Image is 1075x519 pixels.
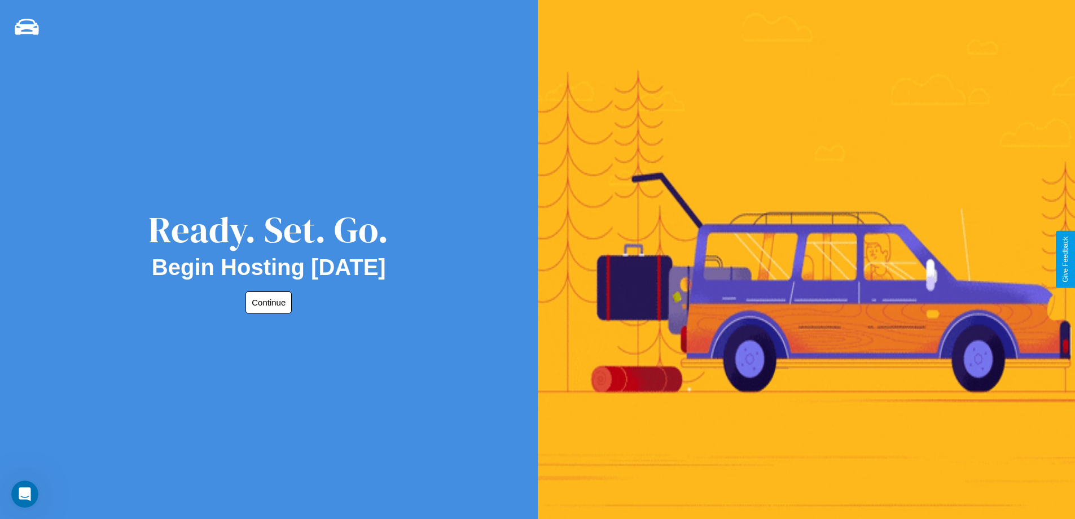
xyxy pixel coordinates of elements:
[245,291,292,313] button: Continue
[1061,237,1069,282] div: Give Feedback
[11,481,38,508] iframe: Intercom live chat
[148,204,389,255] div: Ready. Set. Go.
[152,255,386,280] h2: Begin Hosting [DATE]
